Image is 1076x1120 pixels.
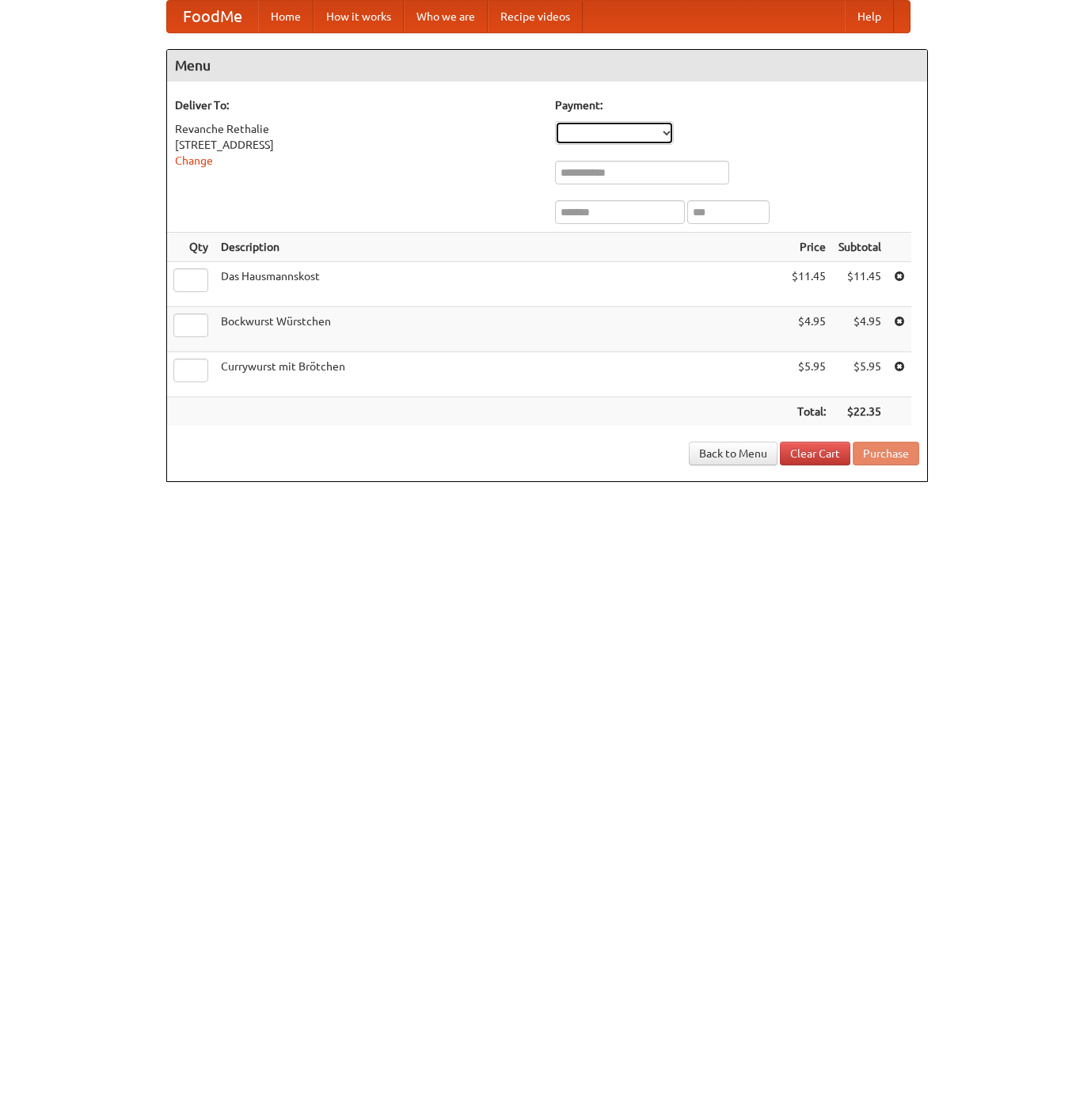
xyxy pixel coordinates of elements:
[845,1,894,32] a: Help
[314,1,404,32] a: How it works
[785,262,832,307] td: $11.45
[785,352,832,397] td: $5.95
[215,233,785,262] th: Description
[404,1,488,32] a: Who we are
[832,233,888,262] th: Subtotal
[780,442,850,465] a: Clear Cart
[175,97,539,113] h5: Deliver To:
[175,121,539,137] div: Revanche Rethalie
[215,262,785,307] td: Das Hausmannskost
[488,1,583,32] a: Recipe videos
[555,97,919,113] h5: Payment:
[785,397,832,427] th: Total:
[167,1,258,32] a: FoodMe
[853,442,919,465] button: Purchase
[175,154,213,167] a: Change
[832,352,888,397] td: $5.95
[167,50,927,82] h4: Menu
[785,307,832,352] td: $4.95
[258,1,314,32] a: Home
[167,233,215,262] th: Qty
[832,397,888,427] th: $22.35
[215,352,785,397] td: Currywurst mit Brötchen
[689,442,778,465] a: Back to Menu
[785,233,832,262] th: Price
[215,307,785,352] td: Bockwurst Würstchen
[832,262,888,307] td: $11.45
[832,307,888,352] td: $4.95
[175,137,539,153] div: [STREET_ADDRESS]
